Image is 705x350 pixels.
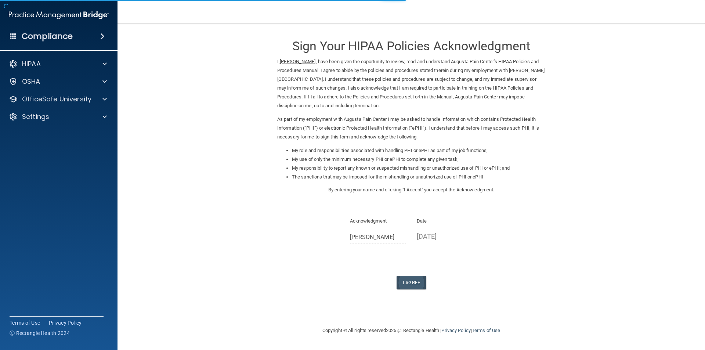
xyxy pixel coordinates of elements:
h3: Sign Your HIPAA Policies Acknowledgment [277,39,545,53]
p: As part of my employment with Augusta Pain Center I may be asked to handle information which cont... [277,115,545,141]
a: Terms of Use [472,328,500,333]
p: OSHA [22,77,40,86]
p: By entering your name and clicking "I Accept" you accept the Acknowledgment. [277,185,545,194]
p: Settings [22,112,49,121]
div: Copyright © All rights reserved 2025 @ Rectangle Health | | [277,319,545,342]
li: My use of only the minimum necessary PHI or ePHI to complete any given task; [292,155,545,164]
a: Terms of Use [10,319,40,326]
p: [DATE] [417,230,473,242]
a: OSHA [9,77,107,86]
img: PMB logo [9,8,109,22]
input: Full Name [350,230,406,244]
h4: Compliance [22,31,73,42]
a: Privacy Policy [49,319,82,326]
button: I Agree [397,276,426,289]
p: HIPAA [22,59,41,68]
p: Acknowledgment [350,217,406,225]
span: Ⓒ Rectangle Health 2024 [10,329,70,337]
ins: [PERSON_NAME] [280,59,315,64]
p: OfficeSafe University [22,95,91,104]
a: Privacy Policy [441,328,470,333]
li: The sanctions that may be imposed for the mishandling or unauthorized use of PHI or ePHI [292,173,545,181]
a: Settings [9,112,107,121]
a: OfficeSafe University [9,95,107,104]
p: I, , have been given the opportunity to review, read and understand Augusta Pain Center’s HIPAA P... [277,57,545,110]
a: HIPAA [9,59,107,68]
p: Date [417,217,473,225]
li: My role and responsibilities associated with handling PHI or ePHI as part of my job functions; [292,146,545,155]
li: My responsibility to report any known or suspected mishandling or unauthorized use of PHI or ePHI... [292,164,545,173]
